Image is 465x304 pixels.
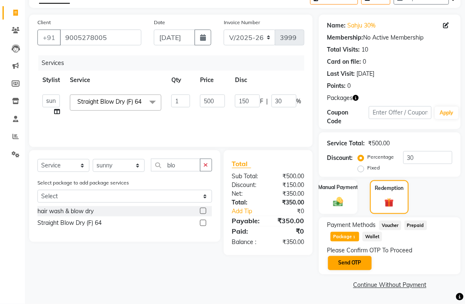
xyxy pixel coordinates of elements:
[327,139,365,148] div: Service Total:
[327,94,353,102] span: Packages
[268,198,311,207] div: ₹350.00
[154,19,165,26] label: Date
[363,57,366,66] div: 0
[368,153,394,161] label: Percentage
[226,181,268,189] div: Discount:
[369,139,390,148] div: ₹500.00
[260,97,263,106] span: F
[327,70,355,78] div: Last Visit:
[226,198,268,207] div: Total:
[348,21,376,30] a: Sahju 30%
[321,281,459,290] a: Continue Without Payment
[363,232,382,242] span: Wallet
[224,19,260,26] label: Invoice Number
[230,71,307,90] th: Disc
[232,159,251,168] span: Total
[268,216,311,226] div: ₹350.00
[37,219,101,228] div: Straight Blow Dry (F) 64
[226,172,268,181] div: Sub Total:
[37,179,129,187] label: Select package to add package services
[77,98,141,105] span: Straight Blow Dry (F) 64
[327,82,346,90] div: Points:
[195,71,230,90] th: Price
[375,184,404,192] label: Redemption
[327,21,346,30] div: Name:
[297,97,302,106] span: %
[362,45,369,54] div: 10
[357,70,375,78] div: [DATE]
[275,207,311,216] div: ₹0
[166,71,195,90] th: Qty
[435,107,459,119] button: Apply
[268,238,311,247] div: ₹350.00
[379,221,401,230] span: Voucher
[226,207,275,216] a: Add Tip
[348,82,351,90] div: 0
[328,256,372,270] button: Send OTP
[327,247,453,255] div: Please Confirm OTP To Proceed
[327,33,453,42] div: No Active Membership
[327,154,353,162] div: Discount:
[226,216,268,226] div: Payable:
[405,221,427,230] span: Prepaid
[327,45,360,54] div: Total Visits:
[268,227,311,237] div: ₹0
[327,108,369,126] div: Coupon Code
[226,238,268,247] div: Balance :
[226,189,268,198] div: Net:
[327,33,364,42] div: Membership:
[368,164,380,172] label: Fixed
[65,71,166,90] th: Service
[226,227,268,237] div: Paid:
[37,19,51,26] label: Client
[141,98,145,105] a: x
[151,159,200,172] input: Search or Scan
[37,30,61,45] button: +91
[318,184,358,191] label: Manual Payment
[37,71,65,90] th: Stylist
[330,196,347,208] img: _cash.svg
[352,235,356,240] span: 1
[327,57,361,66] div: Card on file:
[267,97,268,106] span: |
[60,30,141,45] input: Search by Name/Mobile/Email/Code
[38,55,311,71] div: Services
[331,232,359,242] span: Package
[327,221,376,230] span: Payment Methods
[268,172,311,181] div: ₹500.00
[369,106,432,119] input: Enter Offer / Coupon Code
[268,189,311,198] div: ₹350.00
[382,197,397,209] img: _gift.svg
[268,181,311,189] div: ₹150.00
[37,207,94,216] div: hair wash & blow dry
